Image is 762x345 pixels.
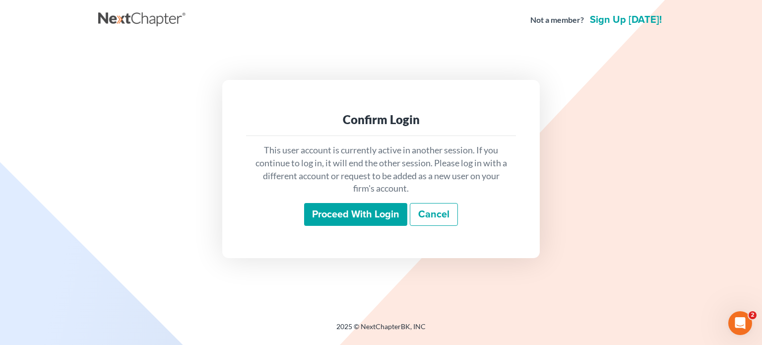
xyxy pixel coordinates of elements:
div: 2025 © NextChapterBK, INC [98,322,664,340]
span: 2 [749,311,757,319]
div: Confirm Login [254,112,508,128]
iframe: Intercom live chat [728,311,752,335]
a: Sign up [DATE]! [588,15,664,25]
strong: Not a member? [530,14,584,26]
p: This user account is currently active in another session. If you continue to log in, it will end ... [254,144,508,195]
input: Proceed with login [304,203,407,226]
a: Cancel [410,203,458,226]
